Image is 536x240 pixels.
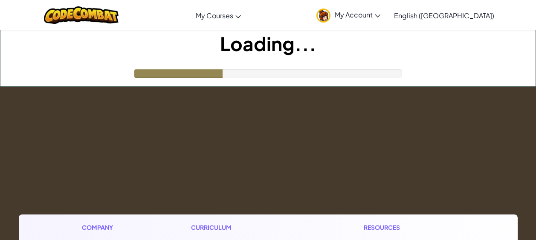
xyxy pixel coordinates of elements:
[394,11,494,20] span: English ([GEOGRAPHIC_DATA])
[191,4,245,27] a: My Courses
[82,223,122,232] h1: Company
[196,11,233,20] span: My Courses
[316,9,330,23] img: avatar
[191,223,294,232] h1: Curriculum
[390,4,498,27] a: English ([GEOGRAPHIC_DATA])
[364,223,455,232] h1: Resources
[0,30,536,57] h1: Loading...
[44,6,119,24] img: CodeCombat logo
[335,10,380,19] span: My Account
[312,2,385,29] a: My Account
